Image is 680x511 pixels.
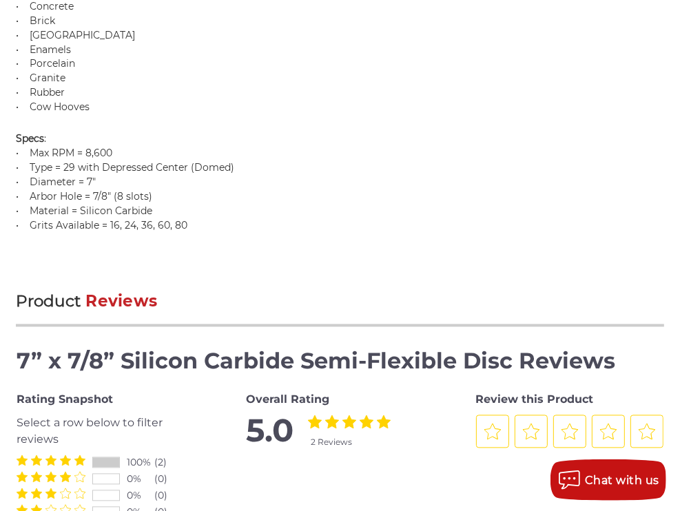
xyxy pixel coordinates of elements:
label: 1 Star [308,415,322,429]
h2: 7” x 7/8” Silicon Carbide Semi-Flexible Disc Reviews [17,345,663,378]
span: Product [16,292,81,311]
div: (0) [154,472,182,487]
span: Reviews [85,292,157,311]
label: 5 Stars [377,415,391,429]
label: 2 Stars [31,455,42,466]
label: 2 Stars [31,488,42,499]
p: : • Max RPM = 8,600 • Type = 29 with Depressed Center (Domed) • Diameter = 7" • Arbor Hole = 7/8"... [16,132,663,233]
label: 5 Stars [74,472,85,483]
div: (0) [154,489,182,503]
label: 1 Star [17,488,28,499]
div: Overall Rating [247,392,421,408]
label: 4 Stars [360,415,373,429]
label: 4 Stars [60,488,71,499]
label: 5 Stars [74,488,85,499]
span: Chat with us [585,474,659,487]
label: 3 Stars [342,415,356,429]
label: 2 Stars [31,472,42,483]
span: 5.0 [247,415,294,449]
div: Select a row below to filter reviews [17,415,191,448]
label: 1 Star [17,472,28,483]
label: 1 Star [17,455,28,466]
span: 2 Reviews [311,437,353,448]
div: 0% [127,472,154,487]
label: 3 Stars [45,488,56,499]
div: Rating Snapshot [17,392,191,408]
label: 4 Stars [60,472,71,483]
div: Review this Product [476,392,663,408]
label: 3 Stars [45,455,56,466]
label: 3 Stars [45,472,56,483]
label: 2 Stars [325,415,339,429]
label: 4 Stars [60,455,71,466]
label: 5 Stars [74,455,85,466]
div: 100% [127,456,154,470]
strong: Specs [16,133,44,145]
div: (2) [154,456,182,470]
button: Chat with us [550,459,666,501]
div: 0% [127,489,154,503]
